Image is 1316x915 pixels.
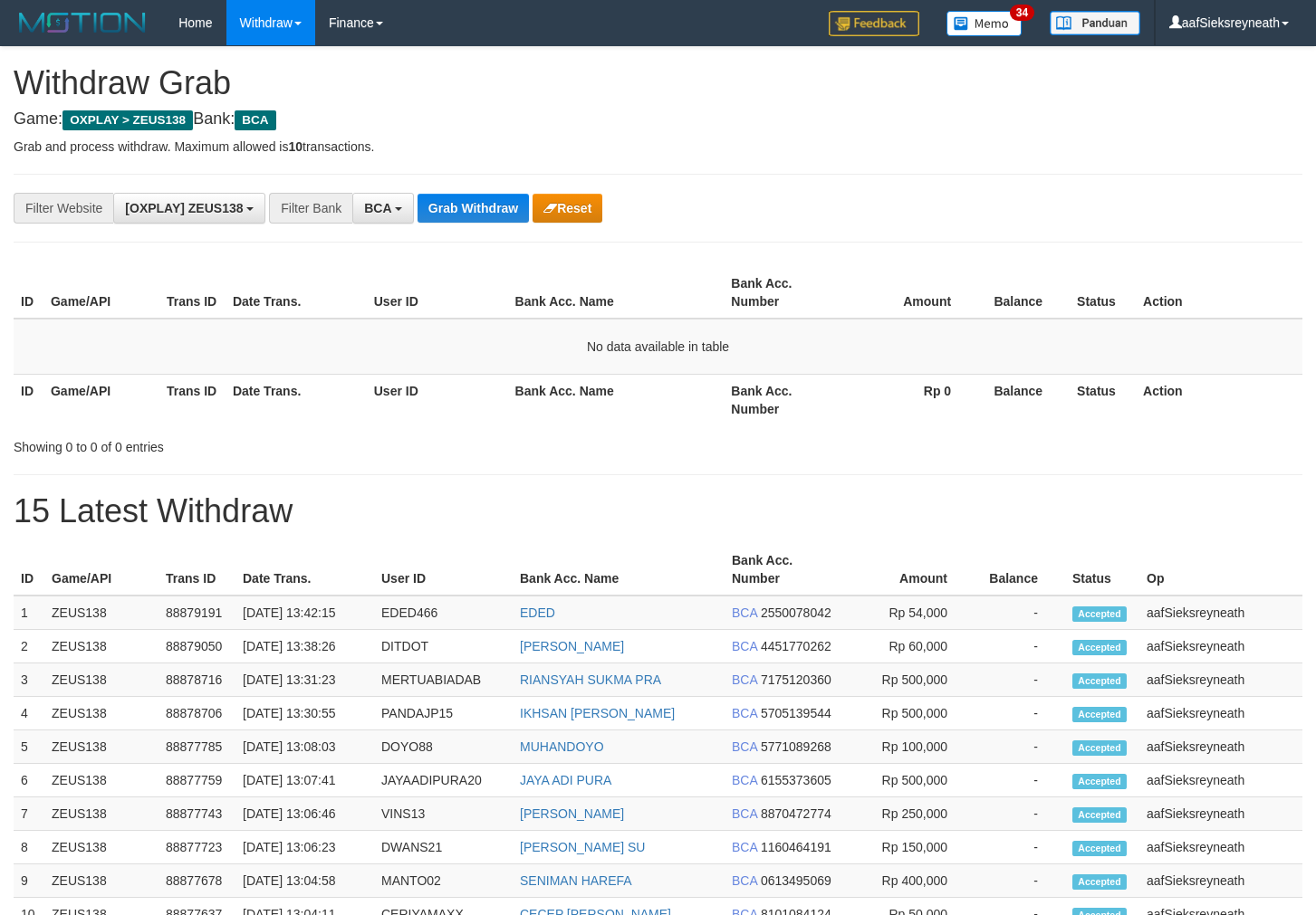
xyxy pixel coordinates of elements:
[761,873,831,888] span: Copy 0613495069 to clipboard
[44,764,158,797] td: ZEUS138
[125,201,243,215] span: [OXPLAY] ZEUS138
[761,639,831,653] span: Copy 4451770262 to clipboard
[725,544,839,596] th: Bank Acc. Number
[1139,864,1302,898] td: aafSieksreyneath
[839,864,975,898] td: Rp 400,000
[235,596,374,630] td: [DATE] 13:42:15
[44,630,158,663] td: ZEUS138
[43,374,159,425] th: Game/API
[158,797,235,831] td: 88877743
[975,663,1065,697] td: -
[352,193,414,224] button: BCA
[840,267,978,319] th: Amount
[374,663,513,697] td: MERTUABIADAB
[374,864,513,898] td: MANTO02
[761,840,831,854] span: Copy 1160464191 to clipboard
[374,544,513,596] th: User ID
[975,864,1065,898] td: -
[978,267,1070,319] th: Balance
[14,374,43,425] th: ID
[374,697,513,730] td: PANDAJP15
[14,193,113,224] div: Filter Website
[520,873,632,888] a: SENIMAN HAREFA
[732,672,757,687] span: BCA
[533,194,602,223] button: Reset
[374,764,513,797] td: JAYAADIPURA20
[508,374,725,425] th: Bank Acc. Name
[158,596,235,630] td: 88879191
[159,374,226,425] th: Trans ID
[374,831,513,864] td: DWANS21
[1139,544,1302,596] th: Op
[513,544,725,596] th: Bank Acc. Name
[44,596,158,630] td: ZEUS138
[732,605,757,620] span: BCA
[1136,374,1302,425] th: Action
[975,764,1065,797] td: -
[520,639,624,653] a: [PERSON_NAME]
[520,605,555,620] a: EDED
[235,663,374,697] td: [DATE] 13:31:23
[14,630,44,663] td: 2
[235,110,275,130] span: BCA
[14,797,44,831] td: 7
[975,831,1065,864] td: -
[732,840,757,854] span: BCA
[1139,797,1302,831] td: aafSieksreyneath
[418,194,529,223] button: Grab Withdraw
[14,65,1302,101] h1: Withdraw Grab
[374,730,513,764] td: DOYO88
[520,840,645,854] a: [PERSON_NAME] SU
[44,544,158,596] th: Game/API
[14,9,151,36] img: MOTION_logo.png
[975,797,1065,831] td: -
[840,374,978,425] th: Rp 0
[839,730,975,764] td: Rp 100,000
[113,193,265,224] button: [OXPLAY] ZEUS138
[235,864,374,898] td: [DATE] 13:04:58
[520,706,675,720] a: IKHSAN [PERSON_NAME]
[158,663,235,697] td: 88878716
[761,672,831,687] span: Copy 7175120360 to clipboard
[978,374,1070,425] th: Balance
[226,374,367,425] th: Date Trans.
[364,201,391,215] span: BCA
[839,630,975,663] td: Rp 60,000
[158,831,235,864] td: 88877723
[235,730,374,764] td: [DATE] 13:08:03
[14,110,1302,129] h4: Game: Bank:
[235,697,374,730] td: [DATE] 13:30:55
[269,193,352,224] div: Filter Bank
[1139,596,1302,630] td: aafSieksreyneath
[44,831,158,864] td: ZEUS138
[946,11,1023,36] img: Button%20Memo.svg
[761,806,831,821] span: Copy 8870472774 to clipboard
[235,764,374,797] td: [DATE] 13:07:41
[1072,740,1127,756] span: Accepted
[761,706,831,720] span: Copy 5705139544 to clipboard
[1072,841,1127,856] span: Accepted
[975,596,1065,630] td: -
[367,267,508,319] th: User ID
[724,267,840,319] th: Bank Acc. Number
[226,267,367,319] th: Date Trans.
[14,267,43,319] th: ID
[14,431,534,456] div: Showing 0 to 0 of 0 entries
[44,797,158,831] td: ZEUS138
[1072,707,1127,722] span: Accepted
[235,797,374,831] td: [DATE] 13:06:46
[1072,640,1127,655] span: Accepted
[839,831,975,864] td: Rp 150,000
[367,374,508,425] th: User ID
[839,544,975,596] th: Amount
[732,873,757,888] span: BCA
[1139,764,1302,797] td: aafSieksreyneath
[374,797,513,831] td: VINS13
[14,697,44,730] td: 4
[1072,874,1127,890] span: Accepted
[14,596,44,630] td: 1
[1136,267,1302,319] th: Action
[761,773,831,787] span: Copy 6155373605 to clipboard
[508,267,725,319] th: Bank Acc. Name
[1050,11,1140,35] img: panduan.png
